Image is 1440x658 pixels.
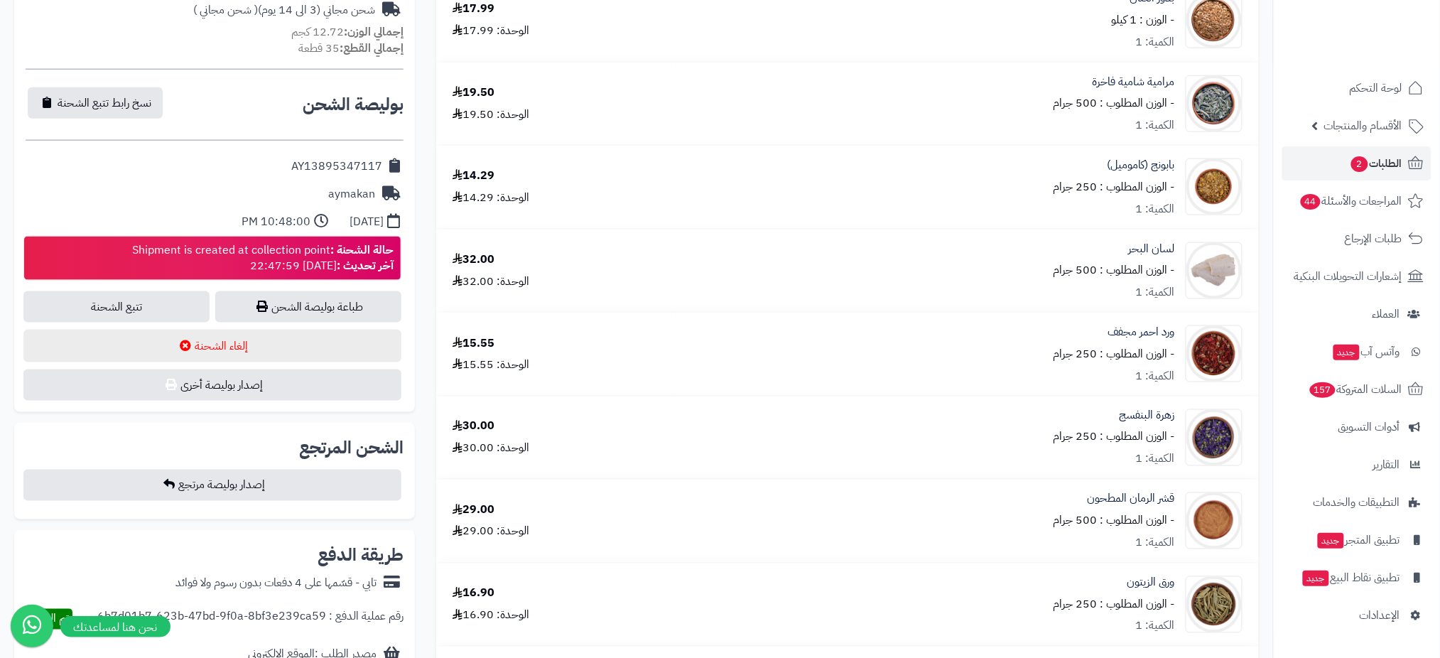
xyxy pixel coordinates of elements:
a: الطلبات2 [1282,146,1431,180]
img: 1674536183-Red%20Flowers%20v2-90x90.jpg [1186,325,1242,382]
div: الوحدة: 30.00 [453,441,529,457]
strong: إجمالي القطع: [340,40,404,57]
span: أدوات التسويق [1338,417,1400,437]
a: ورد احمر مجفف [1108,324,1175,340]
small: - الوزن المطلوب : 500 جرام [1054,512,1175,529]
a: طلبات الإرجاع [1282,222,1431,256]
img: 1639898650-Olive%20Leaves-90x90.jpg [1186,576,1242,633]
span: نسخ رابط تتبع الشحنة [58,95,151,112]
span: الأقسام والمنتجات [1324,116,1402,136]
a: تتبع الشحنة [23,291,210,323]
div: 32.00 [453,252,494,268]
div: الكمية: 1 [1136,284,1175,301]
div: الوحدة: 32.00 [453,274,529,290]
img: 1633578113-Chamomile-90x90.jpg [1186,158,1242,215]
div: الكمية: 1 [1136,201,1175,217]
img: 1728019116-Sage%202-90x90.jpg [1186,75,1242,132]
div: 16.90 [453,586,494,602]
span: الإعدادات [1360,605,1400,625]
div: Shipment is created at collection point [DATE] 22:47:59 [132,242,394,275]
a: ورق الزيتون [1127,575,1175,591]
span: جديد [1303,571,1329,586]
a: تطبيق نقاط البيعجديد [1282,561,1431,595]
small: - الوزن المطلوب : 500 جرام [1054,261,1175,279]
div: تابي - قسّمها على 4 دفعات بدون رسوم ولا فوائد [175,576,377,592]
h2: بوليصة الشحن [303,96,404,113]
small: 35 قطعة [298,40,404,57]
small: - الوزن المطلوب : 250 جرام [1054,428,1175,446]
button: إصدار بوليصة مرتجع [23,470,401,501]
span: 2 [1351,156,1368,172]
a: السلات المتروكة157 [1282,372,1431,406]
span: جديد [1318,533,1344,549]
a: زهرة البنفسج [1120,408,1175,424]
a: طباعة بوليصة الشحن [215,291,401,323]
div: الكمية: 1 [1136,117,1175,134]
span: ( شحن مجاني ) [193,1,258,18]
div: الوحدة: 15.55 [453,357,529,373]
span: وآتس آب [1332,342,1400,362]
span: تطبيق نقاط البيع [1301,568,1400,588]
span: جديد [1333,345,1360,360]
div: رقم عملية الدفع : 6b7d01b7-623b-47bd-9f0a-8bf3e239ca59 [97,609,404,630]
a: لوحة التحكم [1282,71,1431,105]
h2: الشحن المرتجع [299,440,404,457]
div: 30.00 [453,419,494,435]
a: قشر الرمان المطحون [1088,491,1175,507]
span: العملاء [1373,304,1400,324]
small: 12.72 كجم [291,23,404,41]
div: 10:48:00 PM [242,214,310,230]
span: تطبيق المتجر [1316,530,1400,550]
a: بابونج (كاموميل) [1108,157,1175,173]
button: إلغاء الشحنة [23,330,401,362]
strong: حالة الشحنة : [330,242,394,259]
a: وآتس آبجديد [1282,335,1431,369]
img: logo-2.png [1343,40,1427,70]
div: شحن مجاني (3 الى 14 يوم) [193,2,375,18]
span: السلات المتروكة [1309,379,1402,399]
small: - الوزن المطلوب : 500 جرام [1054,95,1175,112]
a: التطبيقات والخدمات [1282,485,1431,519]
h2: طريقة الدفع [318,547,404,564]
div: الكمية: 1 [1136,368,1175,384]
button: نسخ رابط تتبع الشحنة [28,87,163,119]
div: الوحدة: 29.00 [453,524,529,540]
div: الكمية: 1 [1136,535,1175,551]
div: الوحدة: 19.50 [453,107,529,123]
strong: إجمالي الوزن: [344,23,404,41]
strong: آخر تحديث : [337,257,394,274]
div: 14.29 [453,168,494,184]
span: إشعارات التحويلات البنكية [1294,266,1402,286]
div: الكمية: 1 [1136,618,1175,635]
span: 44 [1301,194,1321,210]
a: لسان البحر [1129,241,1175,257]
div: AY13895347117 [291,158,382,175]
span: التطبيقات والخدمات [1314,492,1400,512]
a: التقارير [1282,448,1431,482]
a: المراجعات والأسئلة44 [1282,184,1431,218]
small: - الوزن المطلوب : 250 جرام [1054,178,1175,195]
a: العملاء [1282,297,1431,331]
div: الوحدة: 16.90 [453,608,529,624]
div: 19.50 [453,85,494,101]
div: 17.99 [453,1,494,17]
span: التقارير [1373,455,1400,475]
div: الكمية: 1 [1136,34,1175,50]
img: 1633580797-Pomegranate%20Peel%20Powder-90x90.jpg [1186,492,1242,549]
img: 1720626771-Violet-90x90.jpg [1186,409,1242,466]
small: - الوزن المطلوب : 250 جرام [1054,596,1175,613]
img: 1633635488-Cuttlebone-90x90.jpg [1186,242,1242,299]
small: - الوزن المطلوب : 250 جرام [1054,345,1175,362]
div: 15.55 [453,335,494,352]
a: مرامية شامية فاخرة [1093,74,1175,90]
a: إشعارات التحويلات البنكية [1282,259,1431,293]
span: 157 [1310,382,1336,398]
span: المراجعات والأسئلة [1299,191,1402,211]
span: الطلبات [1350,153,1402,173]
a: الإعدادات [1282,598,1431,632]
span: طلبات الإرجاع [1345,229,1402,249]
span: لوحة التحكم [1350,78,1402,98]
div: الوحدة: 14.29 [453,190,529,206]
div: الوحدة: 17.99 [453,23,529,39]
a: أدوات التسويق [1282,410,1431,444]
